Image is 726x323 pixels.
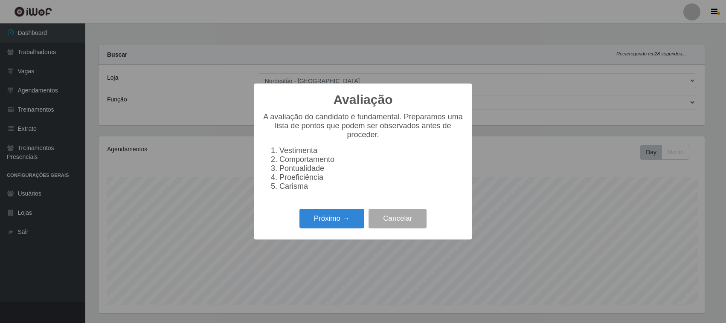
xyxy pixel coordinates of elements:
[299,209,364,229] button: Próximo →
[279,155,464,164] li: Comportamento
[279,182,464,191] li: Carisma
[262,112,464,139] p: A avaliação do candidato é fundamental. Preparamos uma lista de pontos que podem ser observados a...
[369,209,427,229] button: Cancelar
[279,146,464,155] li: Vestimenta
[279,173,464,182] li: Proeficiência
[334,92,393,107] h2: Avaliação
[279,164,464,173] li: Pontualidade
